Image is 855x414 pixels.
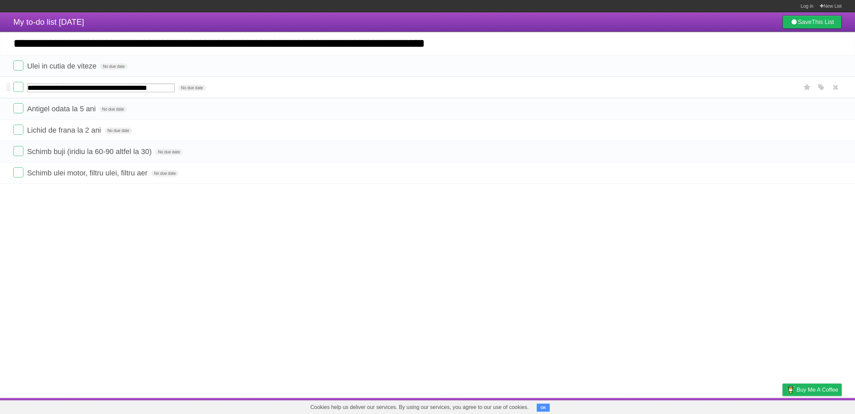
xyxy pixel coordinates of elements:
[783,384,842,396] a: Buy me a coffee
[151,170,178,176] span: No due date
[800,400,842,412] a: Suggest a feature
[13,125,23,135] label: Done
[13,17,84,26] span: My to-do list [DATE]
[27,169,149,177] span: Schimb ulei motor, filtru ulei, filtru aer
[100,106,127,112] span: No due date
[13,82,23,92] label: Done
[13,146,23,156] label: Done
[178,85,205,91] span: No due date
[13,167,23,177] label: Done
[13,60,23,71] label: Done
[774,400,791,412] a: Privacy
[100,63,127,70] span: No due date
[155,149,182,155] span: No due date
[694,400,708,412] a: About
[27,62,98,70] span: Ulei in cutia de viteze
[797,384,838,396] span: Buy me a coffee
[751,400,766,412] a: Terms
[27,126,103,134] span: Lichid de frana la 2 ani
[716,400,743,412] a: Developers
[105,128,132,134] span: No due date
[812,19,834,25] b: This List
[27,105,98,113] span: Antigel odata la 5 ani
[783,15,842,29] a: SaveThis List
[786,384,795,395] img: Buy me a coffee
[537,404,550,412] button: OK
[13,103,23,113] label: Done
[27,147,153,156] span: Schimb buji (iridiu la 60-90 altfel la 30)
[304,401,535,414] span: Cookies help us deliver our services. By using our services, you agree to our use of cookies.
[801,82,814,93] label: Star task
